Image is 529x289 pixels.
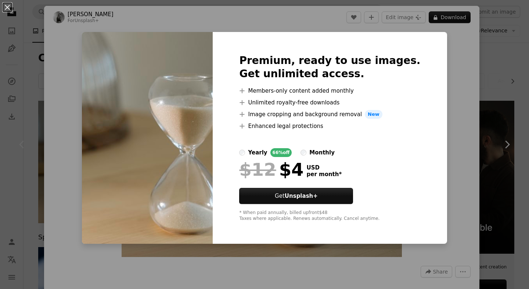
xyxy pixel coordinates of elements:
li: Enhanced legal protections [239,122,420,131]
div: monthly [309,148,335,157]
li: Image cropping and background removal [239,110,420,119]
div: $4 [239,160,303,179]
span: per month * [306,171,342,178]
li: Members-only content added monthly [239,86,420,95]
div: 66% off [270,148,292,157]
button: GetUnsplash+ [239,188,353,204]
input: monthly [301,150,306,156]
div: yearly [248,148,267,157]
span: $12 [239,160,276,179]
input: yearly66%off [239,150,245,156]
span: USD [306,164,342,171]
span: New [365,110,382,119]
h2: Premium, ready to use images. Get unlimited access. [239,54,420,81]
img: premium_photo-1723559972736-fa5076977943 [82,32,213,244]
div: * When paid annually, billed upfront $48 Taxes where applicable. Renews automatically. Cancel any... [239,210,420,222]
li: Unlimited royalty-free downloads [239,98,420,107]
strong: Unsplash+ [285,193,318,199]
